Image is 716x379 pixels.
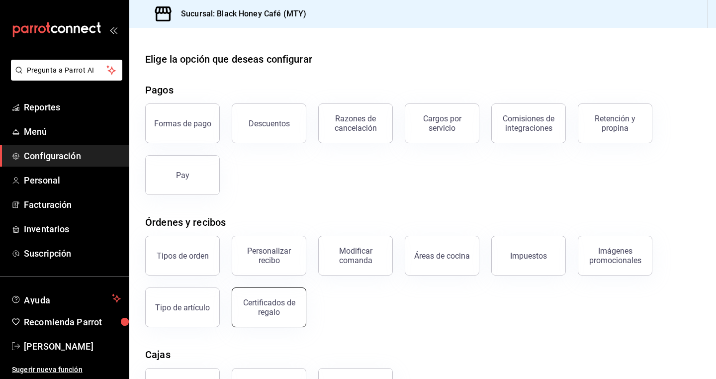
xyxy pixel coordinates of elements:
[154,119,211,128] div: Formas de pago
[155,303,210,312] div: Tipo de artículo
[578,236,652,276] button: Imágenes promocionales
[27,65,107,76] span: Pregunta a Parrot AI
[24,125,121,138] span: Menú
[232,236,306,276] button: Personalizar recibo
[24,100,121,114] span: Reportes
[24,292,108,304] span: Ayuda
[145,236,220,276] button: Tipos de orden
[411,114,473,133] div: Cargos por servicio
[12,365,121,375] span: Sugerir nueva función
[24,247,121,260] span: Suscripción
[249,119,290,128] div: Descuentos
[145,287,220,327] button: Tipo de artículo
[498,114,559,133] div: Comisiones de integraciones
[24,222,121,236] span: Inventarios
[145,83,174,97] div: Pagos
[238,298,300,317] div: Certificados de regalo
[584,246,646,265] div: Imágenes promocionales
[325,246,386,265] div: Modificar comanda
[24,340,121,353] span: [PERSON_NAME]
[510,251,547,261] div: Impuestos
[145,52,312,67] div: Elige la opción que deseas configurar
[405,236,479,276] button: Áreas de cocina
[318,103,393,143] button: Razones de cancelación
[7,72,122,83] a: Pregunta a Parrot AI
[584,114,646,133] div: Retención y propina
[11,60,122,81] button: Pregunta a Parrot AI
[157,251,209,261] div: Tipos de orden
[145,155,220,195] button: Pay
[24,149,121,163] span: Configuración
[109,26,117,34] button: open_drawer_menu
[325,114,386,133] div: Razones de cancelación
[578,103,652,143] button: Retención y propina
[414,251,470,261] div: Áreas de cocina
[176,171,189,180] div: Pay
[145,103,220,143] button: Formas de pago
[491,103,566,143] button: Comisiones de integraciones
[238,246,300,265] div: Personalizar recibo
[232,103,306,143] button: Descuentos
[405,103,479,143] button: Cargos por servicio
[24,174,121,187] span: Personal
[491,236,566,276] button: Impuestos
[24,198,121,211] span: Facturación
[232,287,306,327] button: Certificados de regalo
[24,315,121,329] span: Recomienda Parrot
[145,215,226,230] div: Órdenes y recibos
[145,347,171,362] div: Cajas
[318,236,393,276] button: Modificar comanda
[173,8,306,20] h3: Sucursal: Black Honey Café (MTY)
